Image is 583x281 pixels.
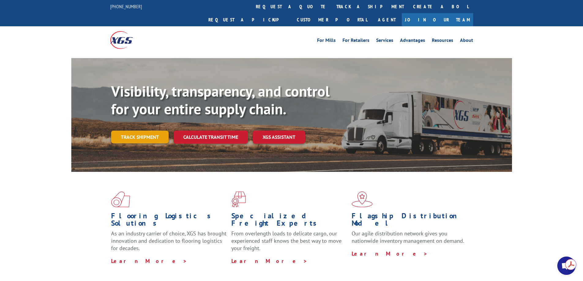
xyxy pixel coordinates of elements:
a: Resources [432,38,453,45]
a: For Retailers [342,38,369,45]
img: xgs-icon-focused-on-flooring-red [231,191,246,207]
a: Request a pickup [204,13,292,26]
a: Advantages [400,38,425,45]
p: From overlength loads to delicate cargo, our experienced staff knows the best way to move your fr... [231,230,347,257]
h1: Specialized Freight Experts [231,212,347,230]
a: Services [376,38,393,45]
span: Our agile distribution network gives you nationwide inventory management on demand. [352,230,464,244]
a: Learn More > [352,250,428,257]
h1: Flagship Distribution Model [352,212,467,230]
a: For Mills [317,38,336,45]
a: Learn More > [111,257,187,264]
a: Track shipment [111,131,169,143]
a: Join Our Team [402,13,473,26]
a: About [460,38,473,45]
b: Visibility, transparency, and control for your entire supply chain. [111,82,330,118]
img: xgs-icon-total-supply-chain-intelligence-red [111,191,130,207]
a: Customer Portal [292,13,372,26]
h1: Flooring Logistics Solutions [111,212,227,230]
img: xgs-icon-flagship-distribution-model-red [352,191,373,207]
a: [PHONE_NUMBER] [110,3,142,9]
a: Learn More > [231,257,308,264]
span: As an industry carrier of choice, XGS has brought innovation and dedication to flooring logistics... [111,230,226,252]
a: XGS ASSISTANT [253,131,305,144]
a: Agent [372,13,402,26]
a: Calculate transit time [174,131,248,144]
div: Open chat [557,257,576,275]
